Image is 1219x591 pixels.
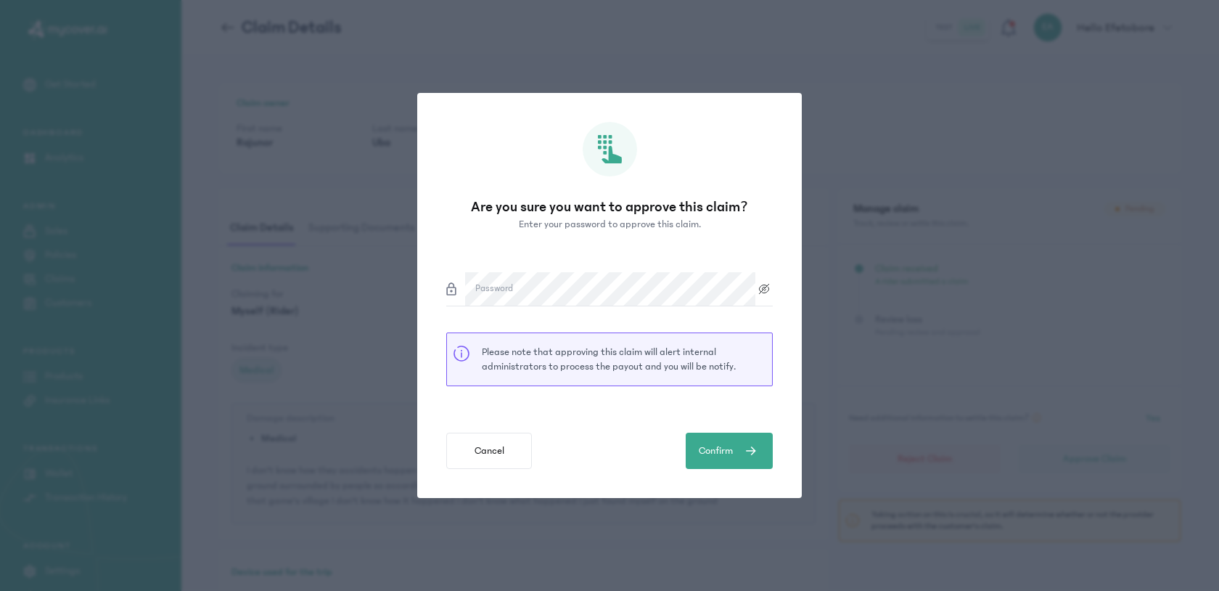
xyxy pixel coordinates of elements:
[475,282,513,296] label: Password
[446,197,773,217] p: Are you sure you want to approve this claim?
[699,444,733,459] span: Confirm
[519,217,701,232] p: Enter your password to approve this claim.
[446,433,532,469] button: Cancel
[686,433,773,469] button: Confirm
[482,345,766,374] p: Please note that approving this claim will alert internal administrators to process the payout an...
[475,444,504,459] span: Cancel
